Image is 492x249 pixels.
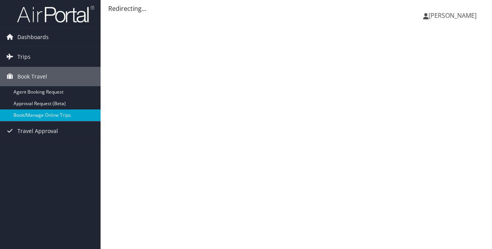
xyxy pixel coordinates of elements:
span: Book Travel [17,67,47,86]
div: Redirecting... [108,4,484,13]
span: Dashboards [17,27,49,47]
a: [PERSON_NAME] [423,4,484,27]
span: Travel Approval [17,121,58,141]
img: airportal-logo.png [17,5,94,23]
span: Trips [17,47,31,67]
span: [PERSON_NAME] [429,11,477,20]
